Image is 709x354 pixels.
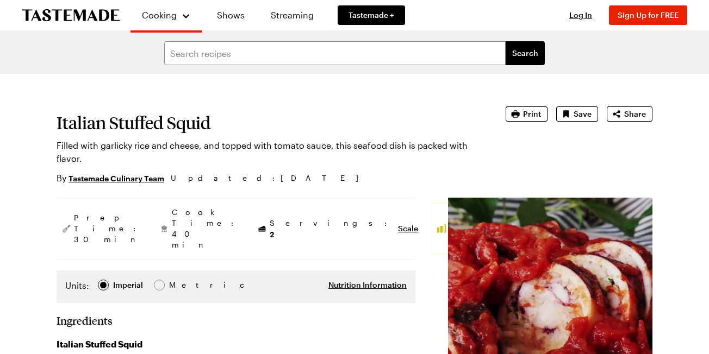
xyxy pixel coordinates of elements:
[57,139,475,165] p: Filled with garlicky rice and cheese, and topped with tomato sauce, this seafood dish is packed w...
[618,10,679,20] span: Sign Up for FREE
[556,106,598,122] button: Save recipe
[607,106,652,122] button: Share
[57,338,415,351] h3: Italian Stuffed Squid
[169,279,192,291] div: Metric
[506,106,548,122] button: Print
[338,5,405,25] a: Tastemade +
[574,109,592,119] span: Save
[65,279,192,294] div: Imperial Metric
[113,279,144,291] span: Imperial
[142,10,177,20] span: Cooking
[141,4,191,26] button: Cooking
[113,279,143,291] div: Imperial
[349,10,394,21] span: Tastemade +
[171,172,369,184] span: Updated : [DATE]
[57,172,164,185] p: By
[22,9,120,22] a: To Tastemade Home Page
[523,109,541,119] span: Print
[609,5,687,25] button: Sign Up for FREE
[164,41,506,65] input: Search recipes
[569,10,592,20] span: Log In
[57,113,475,132] h1: Italian Stuffed Squid
[69,172,164,184] a: Tastemade Culinary Team
[559,10,602,21] button: Log In
[398,223,418,234] button: Scale
[512,48,538,59] span: Search
[74,212,141,245] span: Prep Time: 30 min
[270,218,393,240] span: Servings:
[328,280,407,290] button: Nutrition Information
[57,314,113,327] h2: Ingredients
[65,279,89,292] label: Units:
[169,279,193,291] span: Metric
[506,41,545,65] button: filters
[624,109,646,119] span: Share
[270,229,274,239] span: 2
[172,207,239,250] span: Cook Time: 40 min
